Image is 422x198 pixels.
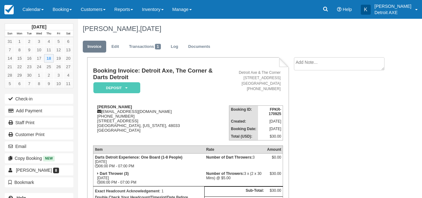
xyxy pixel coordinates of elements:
[267,155,281,165] div: $0.00
[34,30,44,37] th: Wed
[100,171,129,176] strong: Dart Thrower (3)
[15,30,24,37] th: Mon
[63,30,73,37] th: Sat
[24,37,34,46] a: 2
[166,41,183,53] a: Log
[205,154,266,170] td: 3
[266,187,283,196] td: $30.00
[24,30,34,37] th: Tue
[124,41,166,53] a: Transactions1
[24,54,34,63] a: 16
[258,118,283,125] td: [DATE]
[95,189,159,193] strong: Exact Headcount Acknowledgement
[54,37,63,46] a: 5
[63,63,73,71] a: 27
[34,54,44,63] a: 17
[15,63,24,71] a: 22
[95,188,203,194] p: : 1
[63,54,73,63] a: 20
[267,171,281,181] div: $30.00
[155,44,161,49] span: 1
[229,105,258,118] th: Booking ID:
[54,63,63,71] a: 26
[258,125,283,133] td: [DATE]
[44,46,54,54] a: 11
[63,71,73,79] a: 4
[43,156,55,161] span: New
[95,155,182,160] strong: Darts Detroit Experience: One Board (1-8 People)
[5,94,73,104] button: Check-in
[229,133,258,140] th: Total (USD):
[44,71,54,79] a: 2
[93,104,229,140] div: [EMAIL_ADDRESS][DOMAIN_NAME] [PHONE_NUMBER] [STREET_ADDRESS] [GEOGRAPHIC_DATA], [US_STATE], 48033...
[5,106,73,116] button: Add Payment
[24,79,34,88] a: 7
[93,170,204,186] td: [DATE] 06:00 PM - 07:00 PM
[5,141,73,151] button: Email
[15,54,24,63] a: 15
[16,168,52,173] span: [PERSON_NAME]
[93,68,229,80] h1: Booking Invoice: Detroit Axe, The Corner & Darts Detroit
[34,46,44,54] a: 10
[5,129,73,140] a: Customer Print
[5,30,15,37] th: Sun
[34,71,44,79] a: 1
[4,5,14,14] img: checkfront-main-nav-mini-logo.png
[5,63,15,71] a: 21
[32,24,46,29] strong: [DATE]
[63,79,73,88] a: 11
[54,46,63,54] a: 12
[229,125,258,133] th: Booking Date:
[24,63,34,71] a: 23
[93,82,138,94] a: Deposit
[269,107,281,116] strong: FPKR-170925
[206,171,244,176] strong: Number of Throwers
[5,71,15,79] a: 28
[231,70,281,92] address: Detroit Axe & The Corner [STREET_ADDRESS] [GEOGRAPHIC_DATA] [PHONE_NUMBER]
[15,37,24,46] a: 1
[375,9,411,16] p: Detroit AXE
[44,54,54,63] a: 18
[5,177,73,187] button: Bookmark
[93,146,204,154] th: Item
[140,25,161,33] span: [DATE]
[93,82,140,93] em: Deposit
[258,133,283,140] td: $30.00
[63,37,73,46] a: 6
[266,146,283,154] th: Amount
[5,118,73,128] a: Staff Print
[5,46,15,54] a: 7
[24,71,34,79] a: 30
[44,37,54,46] a: 4
[5,165,73,175] a: [PERSON_NAME] 8
[63,46,73,54] a: 13
[93,154,204,170] td: [DATE] 06:00 PM - 07:00 PM
[53,168,59,173] span: 8
[375,3,411,9] p: [PERSON_NAME]
[5,153,73,163] button: Copy Booking New
[44,30,54,37] th: Thu
[34,79,44,88] a: 8
[44,63,54,71] a: 25
[15,79,24,88] a: 6
[205,170,266,186] td: 3 x (2 x 30 Mins) @ $5.00
[5,37,15,46] a: 31
[54,54,63,63] a: 19
[83,41,106,53] a: Invoice
[24,46,34,54] a: 9
[54,71,63,79] a: 3
[83,25,390,33] h1: [PERSON_NAME],
[54,79,63,88] a: 10
[361,5,371,15] div: K
[205,187,266,196] th: Sub-Total:
[5,79,15,88] a: 5
[337,7,341,12] i: Help
[15,71,24,79] a: 29
[107,41,124,53] a: Edit
[206,155,253,160] strong: Number of Dart Throwers
[97,104,132,109] strong: [PERSON_NAME]
[183,41,215,53] a: Documents
[5,54,15,63] a: 14
[34,63,44,71] a: 24
[44,79,54,88] a: 9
